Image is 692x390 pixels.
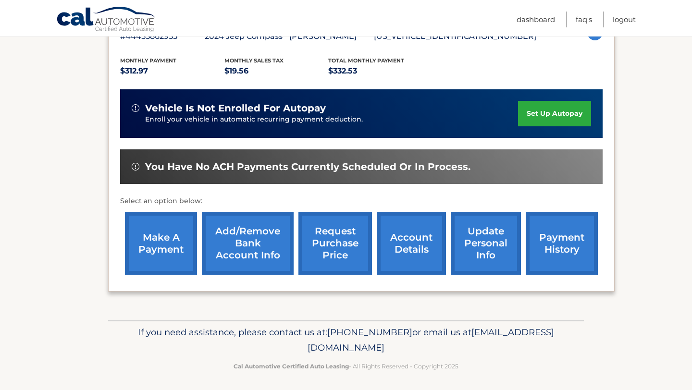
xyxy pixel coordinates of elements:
[125,212,197,275] a: make a payment
[224,64,329,78] p: $19.56
[328,57,404,64] span: Total Monthly Payment
[145,114,518,125] p: Enroll your vehicle in automatic recurring payment deduction.
[451,212,521,275] a: update personal info
[613,12,636,27] a: Logout
[327,327,412,338] span: [PHONE_NUMBER]
[576,12,592,27] a: FAQ's
[120,30,205,43] p: #44455862955
[114,325,578,355] p: If you need assistance, please contact us at: or email us at
[145,102,326,114] span: vehicle is not enrolled for autopay
[205,30,289,43] p: 2024 Jeep Compass
[120,57,176,64] span: Monthly Payment
[234,363,349,370] strong: Cal Automotive Certified Auto Leasing
[145,161,470,173] span: You have no ACH payments currently scheduled or in process.
[298,212,372,275] a: request purchase price
[224,57,284,64] span: Monthly sales Tax
[289,30,374,43] p: [PERSON_NAME]
[308,327,554,353] span: [EMAIL_ADDRESS][DOMAIN_NAME]
[56,6,157,34] a: Cal Automotive
[120,64,224,78] p: $312.97
[374,30,536,43] p: [US_VEHICLE_IDENTIFICATION_NUMBER]
[202,212,294,275] a: Add/Remove bank account info
[526,212,598,275] a: payment history
[328,64,432,78] p: $332.53
[518,101,591,126] a: set up autopay
[114,361,578,371] p: - All Rights Reserved - Copyright 2025
[517,12,555,27] a: Dashboard
[132,163,139,171] img: alert-white.svg
[132,104,139,112] img: alert-white.svg
[120,195,603,207] p: Select an option below:
[377,212,446,275] a: account details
